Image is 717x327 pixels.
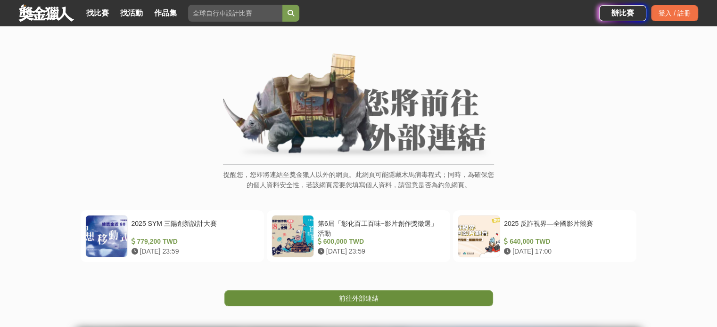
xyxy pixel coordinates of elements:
[224,290,493,306] a: 前往外部連結
[504,247,628,256] div: [DATE] 17:00
[81,210,264,262] a: 2025 SYM 三陽創新設計大賽 779,200 TWD [DATE] 23:59
[132,237,255,247] div: 779,200 TWD
[318,237,442,247] div: 600,000 TWD
[651,5,698,21] div: 登入 / 註冊
[318,219,442,237] div: 第6屆「彰化百工百味~影片創作獎徵選」活動
[188,5,282,22] input: 全球自行車設計比賽
[116,7,147,20] a: 找活動
[132,247,255,256] div: [DATE] 23:59
[504,219,628,237] div: 2025 反詐視界—全國影片競賽
[82,7,113,20] a: 找比賽
[318,247,442,256] div: [DATE] 23:59
[132,219,255,237] div: 2025 SYM 三陽創新設計大賽
[223,169,494,200] p: 提醒您，您即將連結至獎金獵人以外的網頁。此網頁可能隱藏木馬病毒程式；同時，為確保您的個人資料安全性，若該網頁需要您填寫個人資料，請留意是否為釣魚網頁。
[223,53,494,160] img: External Link Banner
[150,7,181,20] a: 作品集
[339,295,379,302] span: 前往外部連結
[453,210,636,262] a: 2025 反詐視界—全國影片競賽 640,000 TWD [DATE] 17:00
[599,5,646,21] a: 辦比賽
[504,237,628,247] div: 640,000 TWD
[267,210,450,262] a: 第6屆「彰化百工百味~影片創作獎徵選」活動 600,000 TWD [DATE] 23:59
